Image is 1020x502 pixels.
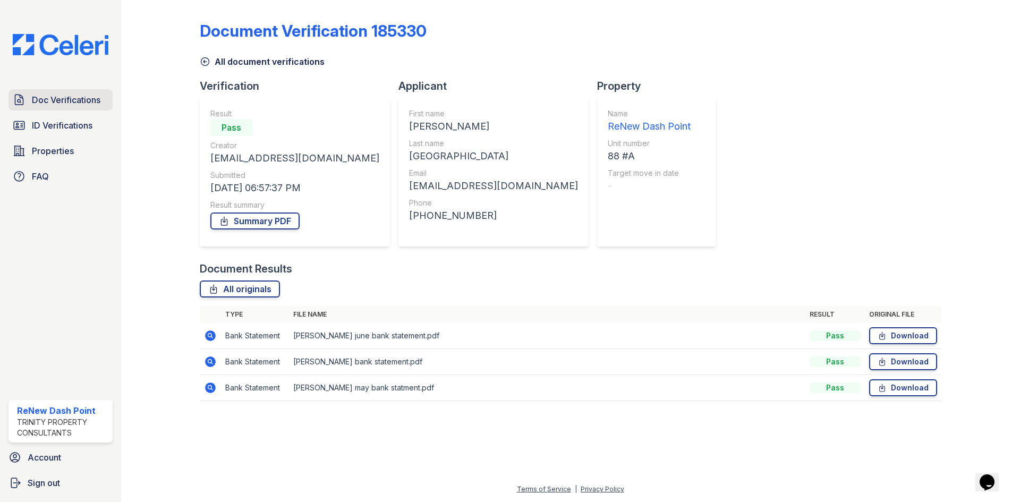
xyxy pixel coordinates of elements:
a: Sign out [4,472,117,494]
a: Privacy Policy [581,485,624,493]
div: Property [597,79,725,93]
span: ID Verifications [32,119,92,132]
div: 88 #A [608,149,691,164]
a: ID Verifications [8,115,113,136]
span: Properties [32,144,74,157]
td: [PERSON_NAME] bank statement.pdf [289,349,805,375]
td: [PERSON_NAME] june bank statement.pdf [289,323,805,349]
div: Applicant [398,79,597,93]
th: Type [221,306,289,323]
a: FAQ [8,166,113,187]
iframe: chat widget [975,460,1009,491]
div: [PERSON_NAME] [409,119,578,134]
a: Summary PDF [210,212,300,229]
div: [PHONE_NUMBER] [409,208,578,223]
div: [DATE] 06:57:37 PM [210,181,379,195]
div: | [575,485,577,493]
div: Submitted [210,170,379,181]
th: Original file [865,306,941,323]
td: Bank Statement [221,323,289,349]
span: FAQ [32,170,49,183]
div: [EMAIL_ADDRESS][DOMAIN_NAME] [210,151,379,166]
div: Trinity Property Consultants [17,417,108,438]
a: Download [869,379,937,396]
th: File name [289,306,805,323]
div: Pass [810,356,861,367]
a: Doc Verifications [8,89,113,110]
div: Document Verification 185330 [200,21,427,40]
div: Creator [210,140,379,151]
div: Document Results [200,261,292,276]
a: Terms of Service [517,485,571,493]
div: ReNew Dash Point [17,404,108,417]
div: Name [608,108,691,119]
a: Name ReNew Dash Point [608,108,691,134]
div: Pass [210,119,253,136]
div: Pass [810,330,861,341]
a: Account [4,447,117,468]
a: Download [869,327,937,344]
span: Doc Verifications [32,93,100,106]
div: - [608,178,691,193]
td: [PERSON_NAME] may bank statment.pdf [289,375,805,401]
div: First name [409,108,578,119]
div: Last name [409,138,578,149]
div: Phone [409,198,578,208]
div: Result [210,108,379,119]
div: Pass [810,382,861,393]
div: Verification [200,79,398,93]
a: All originals [200,280,280,297]
th: Result [805,306,865,323]
div: ReNew Dash Point [608,119,691,134]
div: Target move in date [608,168,691,178]
div: Unit number [608,138,691,149]
a: Properties [8,140,113,161]
td: Bank Statement [221,375,289,401]
div: Result summary [210,200,379,210]
a: Download [869,353,937,370]
div: [GEOGRAPHIC_DATA] [409,149,578,164]
div: Email [409,168,578,178]
a: All document verifications [200,55,325,68]
div: [EMAIL_ADDRESS][DOMAIN_NAME] [409,178,578,193]
span: Account [28,451,61,464]
img: CE_Logo_Blue-a8612792a0a2168367f1c8372b55b34899dd931a85d93a1a3d3e32e68fde9ad4.png [4,34,117,55]
td: Bank Statement [221,349,289,375]
span: Sign out [28,477,60,489]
